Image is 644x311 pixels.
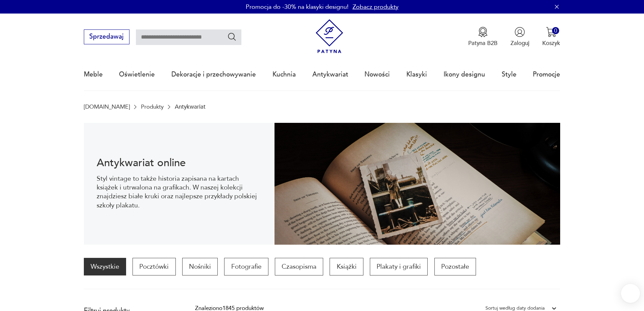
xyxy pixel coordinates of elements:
[133,258,175,275] a: Pocztówki
[444,59,485,90] a: Ikony designu
[478,27,488,37] img: Ikona medalu
[119,59,155,90] a: Oświetlenie
[272,59,296,90] a: Kuchnia
[84,104,130,110] a: [DOMAIN_NAME]
[175,104,206,110] p: Antykwariat
[171,59,256,90] a: Dekoracje i przechowywanie
[84,29,129,44] button: Sprzedawaj
[434,258,476,275] a: Pozostałe
[370,258,428,275] a: Plakaty i grafiki
[246,3,349,11] p: Promocja do -30% na klasyki designu!
[468,27,498,47] a: Ikona medaluPatyna B2B
[84,35,129,40] a: Sprzedawaj
[312,59,348,90] a: Antykwariat
[227,32,237,42] button: Szukaj
[542,39,560,47] p: Koszyk
[141,104,164,110] a: Produkty
[546,27,556,37] img: Ikona koszyka
[84,59,103,90] a: Meble
[406,59,427,90] a: Klasyki
[468,27,498,47] button: Patyna B2B
[84,258,126,275] a: Wszystkie
[468,39,498,47] p: Patyna B2B
[533,59,560,90] a: Promocje
[97,158,261,168] h1: Antykwariat online
[182,258,218,275] a: Nośniki
[542,27,560,47] button: 0Koszyk
[510,39,529,47] p: Zaloguj
[353,3,399,11] a: Zobacz produkty
[97,174,261,210] p: Styl vintage to także historia zapisana na kartach książek i utrwalona na grafikach. W naszej kol...
[515,27,525,37] img: Ikonka użytkownika
[364,59,390,90] a: Nowości
[502,59,517,90] a: Style
[275,258,323,275] a: Czasopisma
[275,123,560,245] img: c8a9187830f37f141118a59c8d49ce82.jpg
[621,284,640,303] iframe: Smartsupp widget button
[224,258,268,275] a: Fotografie
[312,19,347,53] img: Patyna - sklep z meblami i dekoracjami vintage
[330,258,363,275] a: Książki
[510,27,529,47] button: Zaloguj
[552,27,559,34] div: 0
